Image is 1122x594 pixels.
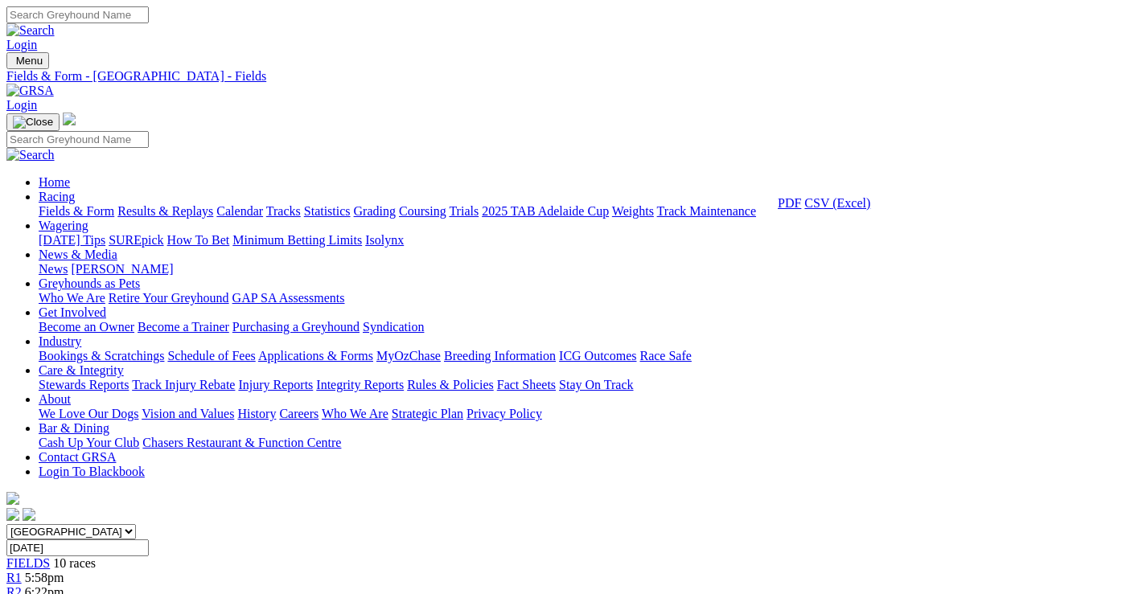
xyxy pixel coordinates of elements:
a: Injury Reports [238,378,313,391]
a: 2025 TAB Adelaide Cup [482,204,609,218]
a: Retire Your Greyhound [109,291,229,305]
div: About [39,407,1116,421]
a: Purchasing a Greyhound [232,320,360,334]
a: Strategic Plan [392,407,463,420]
a: Login To Blackbook [39,465,145,478]
a: Bar & Dining [39,421,109,435]
span: 5:58pm [25,571,64,584]
img: Close [13,116,53,129]
a: R1 [6,571,22,584]
a: Results & Replays [117,204,213,218]
a: Careers [279,407,319,420]
a: Become an Owner [39,320,134,334]
input: Search [6,131,149,148]
a: Grading [354,204,396,218]
a: Track Injury Rebate [132,378,235,391]
a: Home [39,175,70,189]
a: MyOzChase [376,349,441,363]
a: Get Involved [39,305,106,319]
div: Greyhounds as Pets [39,291,1116,305]
span: 10 races [53,556,96,570]
a: Applications & Forms [258,349,373,363]
a: Become a Trainer [138,320,229,334]
a: Fields & Form [39,204,114,218]
a: GAP SA Assessments [232,291,345,305]
div: Bar & Dining [39,436,1116,450]
div: News & Media [39,262,1116,277]
a: Syndication [363,320,424,334]
span: Menu [16,55,43,67]
a: Breeding Information [444,349,556,363]
a: Login [6,38,37,51]
a: Trials [449,204,479,218]
a: Cash Up Your Club [39,436,139,449]
a: Privacy Policy [466,407,542,420]
a: Integrity Reports [316,378,404,391]
a: FIELDS [6,556,50,570]
a: Statistics [304,204,351,218]
a: Chasers Restaurant & Function Centre [142,436,341,449]
a: Stay On Track [559,378,633,391]
input: Select date [6,539,149,556]
img: GRSA [6,84,54,98]
div: Racing [39,204,1116,219]
div: Get Involved [39,320,1116,334]
a: SUREpick [109,233,163,247]
a: [PERSON_NAME] [71,262,173,276]
img: Search [6,148,55,162]
div: Download [778,196,870,211]
img: logo-grsa-white.png [63,113,76,125]
a: Track Maintenance [657,204,756,218]
a: PDF [778,196,801,210]
a: Coursing [399,204,446,218]
a: History [237,407,276,420]
a: Isolynx [365,233,404,247]
div: Wagering [39,233,1116,248]
a: Rules & Policies [407,378,494,391]
a: [DATE] Tips [39,233,105,247]
a: News & Media [39,248,117,261]
input: Search [6,6,149,23]
a: Login [6,98,37,112]
a: We Love Our Dogs [39,407,138,420]
a: Who We Are [322,407,388,420]
a: Fields & Form - [GEOGRAPHIC_DATA] - Fields [6,69,1116,84]
a: Wagering [39,219,88,232]
a: CSV (Excel) [804,196,870,210]
a: About [39,392,71,406]
button: Toggle navigation [6,113,60,131]
a: Greyhounds as Pets [39,277,140,290]
a: Stewards Reports [39,378,129,391]
a: Tracks [266,204,301,218]
a: How To Bet [167,233,230,247]
a: Schedule of Fees [167,349,255,363]
a: Bookings & Scratchings [39,349,164,363]
div: Industry [39,349,1116,363]
img: twitter.svg [23,508,35,521]
img: logo-grsa-white.png [6,492,19,505]
a: Calendar [216,204,263,218]
a: News [39,262,68,276]
a: Fact Sheets [497,378,556,391]
a: Race Safe [639,349,691,363]
button: Toggle navigation [6,52,49,69]
a: Racing [39,190,75,203]
a: Who We Are [39,291,105,305]
div: Care & Integrity [39,378,1116,392]
img: facebook.svg [6,508,19,521]
a: Industry [39,334,81,348]
img: Search [6,23,55,38]
a: ICG Outcomes [559,349,636,363]
a: Minimum Betting Limits [232,233,362,247]
a: Weights [612,204,654,218]
a: Care & Integrity [39,363,124,377]
a: Contact GRSA [39,450,116,464]
a: Vision and Values [142,407,234,420]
